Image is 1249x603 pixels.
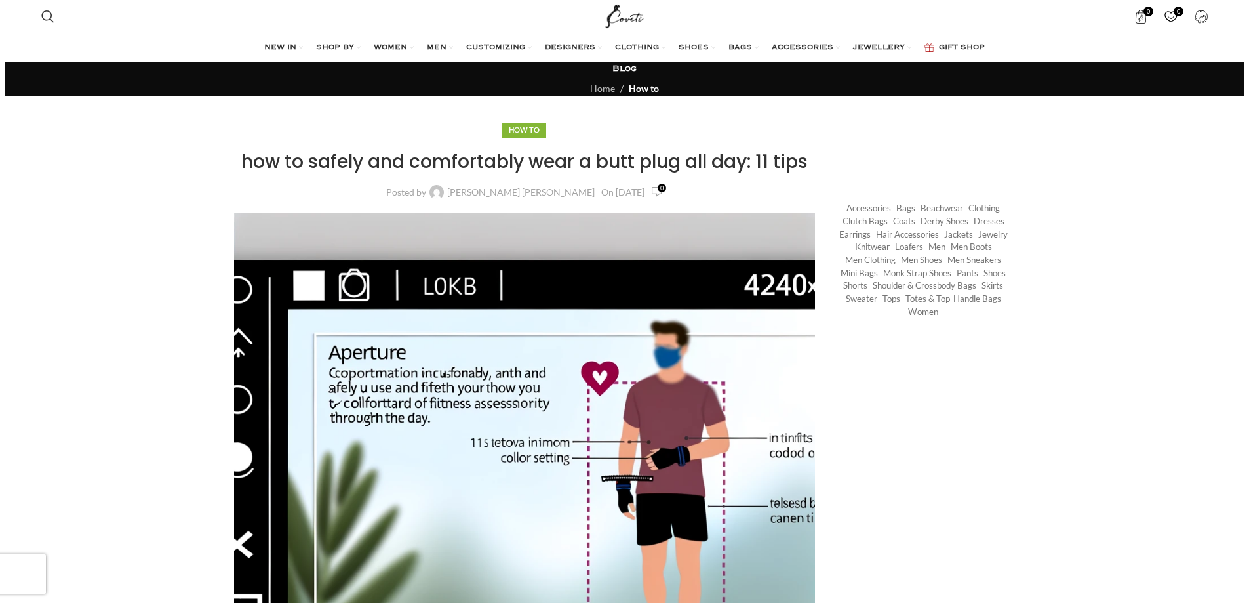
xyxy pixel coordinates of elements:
[908,306,938,318] a: Women (20,739 items)
[316,35,361,61] a: SHOP BY
[873,280,976,292] a: Shoulder & Crossbody Bags (675 items)
[944,228,973,241] a: Jackets (1,108 items)
[374,35,414,61] a: WOMEN
[978,228,1008,241] a: Jewelry (409 items)
[855,241,890,253] a: Knitwear (437 items)
[981,280,1003,292] a: Skirts (969 items)
[545,35,602,61] a: DESIGNERS
[921,202,963,215] a: Beachwear (431 items)
[846,202,891,215] a: Accessories (745 items)
[509,125,540,134] a: How to
[882,293,900,305] a: Tops (2,734 items)
[957,267,978,280] a: Pants (1,281 items)
[1143,7,1153,16] span: 0
[466,43,525,53] span: CUSTOMIZING
[427,35,453,61] a: MEN
[615,35,665,61] a: CLOTHING
[1157,3,1184,30] div: My Wishlist
[772,35,840,61] a: ACCESSORIES
[615,43,659,53] span: CLOTHING
[883,267,951,280] a: Monk strap shoes (262 items)
[427,43,446,53] span: MEN
[264,35,303,61] a: NEW IN
[951,241,992,253] a: Men Boots (296 items)
[728,35,759,61] a: BAGS
[603,10,646,21] a: Site logo
[35,3,61,30] a: Search
[896,202,915,215] a: Bags (1,749 items)
[466,35,532,61] a: CUSTOMIZING
[843,280,867,292] a: Shorts (286 items)
[545,43,595,53] span: DESIGNERS
[374,43,407,53] span: WOMEN
[974,215,1004,228] a: Dresses (9,345 items)
[1174,7,1183,16] span: 0
[928,241,945,253] a: Men (1,906 items)
[893,215,915,228] a: Coats (375 items)
[895,241,923,253] a: Loafers (193 items)
[316,43,354,53] span: SHOP BY
[843,215,888,228] a: Clutch Bags (155 items)
[968,202,1000,215] a: Clothing (17,479 items)
[853,43,905,53] span: JEWELLERY
[264,43,296,53] span: NEW IN
[601,186,644,198] time: On [DATE]
[947,254,1001,266] a: Men Sneakers (154 items)
[876,228,939,241] a: Hair Accessories (245 items)
[841,267,878,280] a: Mini Bags (369 items)
[939,43,985,53] span: GIFT SHOP
[839,228,871,241] a: Earrings (185 items)
[386,188,426,197] span: Posted by
[612,63,637,75] h3: Blog
[983,267,1006,280] a: Shoes (294 items)
[921,215,968,228] a: Derby shoes (233 items)
[429,185,444,199] img: author-avatar
[679,43,709,53] span: SHOES
[658,184,666,192] span: 0
[924,43,934,52] img: GiftBag
[1127,3,1154,30] a: 0
[772,43,833,53] span: ACCESSORIES
[846,293,877,305] a: Sweater (219 items)
[629,83,659,94] a: How to
[905,293,1001,305] a: Totes & Top-Handle Bags (361 items)
[35,35,1215,61] div: Main navigation
[1157,3,1184,30] a: 0
[234,149,816,175] h1: how to safely and comfortably wear a butt plug all day: 11 tips
[853,35,911,61] a: JEWELLERY
[924,35,985,61] a: GIFT SHOP
[845,254,896,266] a: Men Clothing (418 items)
[679,35,715,61] a: SHOES
[590,83,615,94] a: Home
[728,43,752,53] span: BAGS
[651,184,663,199] a: 0
[901,254,942,266] a: Men Shoes (1,372 items)
[447,188,595,197] a: [PERSON_NAME] [PERSON_NAME]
